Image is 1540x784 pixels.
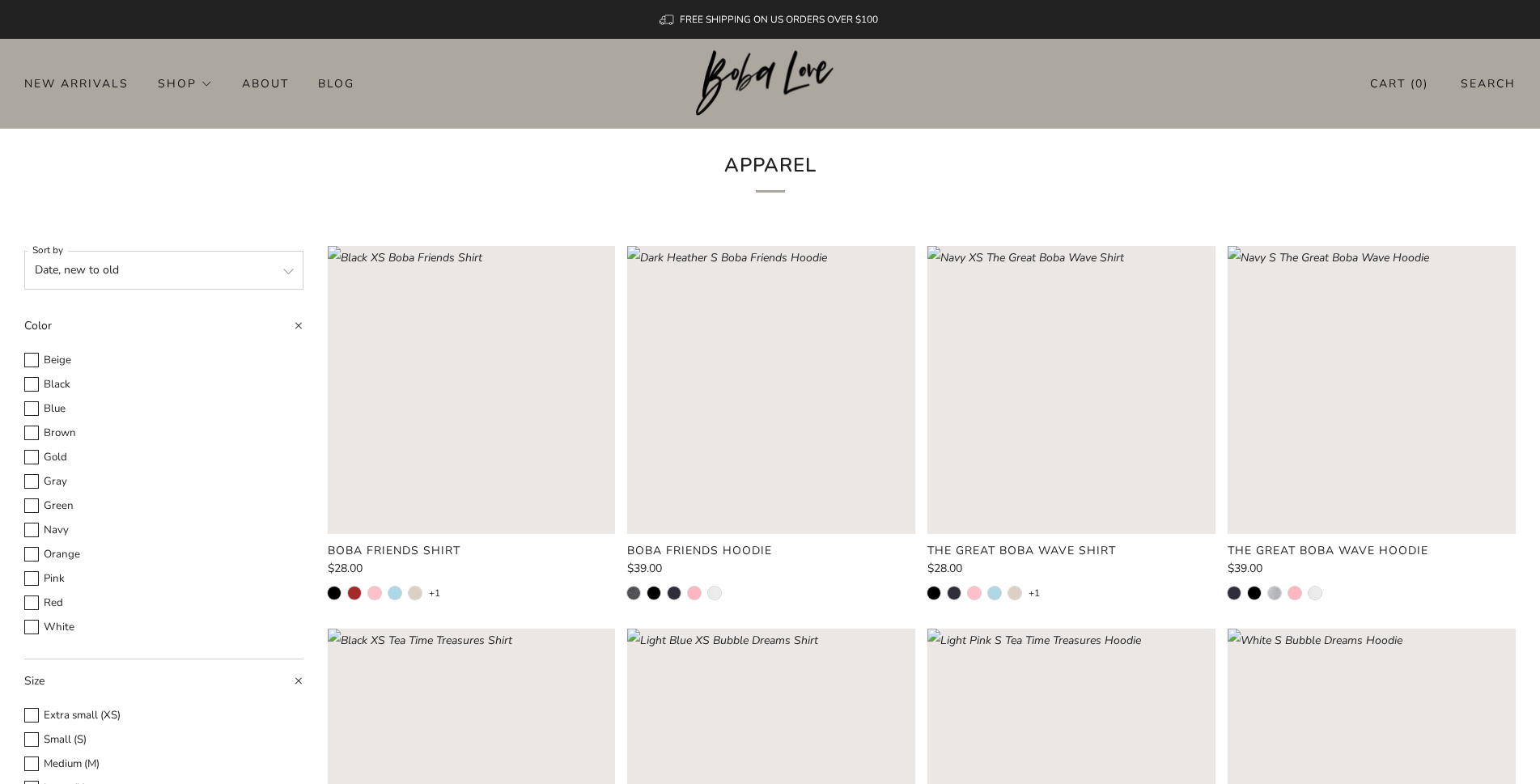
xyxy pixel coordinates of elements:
a: Dark Heather S Boba Friends Hoodie Loading image: Dark Heather S Boba Friends Hoodie [627,246,915,534]
label: Navy [24,521,303,540]
a: Black XS Boba Friends Shirt Loading image: Black XS Boba Friends Shirt [328,246,616,534]
items-count: 0 [1415,76,1423,91]
a: Boba Love [696,50,844,117]
label: Gray [24,473,303,491]
label: Blue [24,400,303,418]
label: Gold [24,448,303,467]
a: $39.00 [627,563,915,574]
label: Orange [24,545,303,564]
a: About [242,70,289,96]
label: Pink [24,570,303,588]
a: Navy XS The Great Boba Wave Shirt Loading image: Navy XS The Great Boba Wave Shirt [927,246,1215,534]
a: Blog [318,70,354,96]
a: Boba Friends Shirt [328,544,616,558]
a: Search [1461,70,1516,97]
a: Cart [1370,70,1428,97]
summary: Size [24,659,303,703]
product-card-title: Boba Friends Shirt [328,543,460,558]
label: Extra small (XS) [24,706,303,725]
a: +1 [429,587,440,600]
a: +1 [1029,587,1040,600]
img: Boba Love [696,50,844,117]
label: Beige [24,351,303,370]
a: New Arrivals [24,70,129,96]
a: $39.00 [1228,563,1516,574]
label: White [24,618,303,637]
span: FREE SHIPPING ON US ORDERS OVER $100 [680,13,878,26]
span: Size [24,673,45,689]
h1: Apparel [547,148,994,193]
a: The Great Boba Wave Hoodie [1228,544,1516,558]
a: Shop [158,70,213,96]
label: Brown [24,424,303,443]
product-card-title: Boba Friends Hoodie [627,543,772,558]
a: The Great Boba Wave Shirt [927,544,1215,558]
label: Green [24,497,303,515]
label: Red [24,594,303,612]
summary: Color [24,314,303,348]
label: Small (S) [24,731,303,749]
span: $28.00 [328,561,363,576]
a: Navy S The Great Boba Wave Hoodie Loading image: Navy S The Great Boba Wave Hoodie [1228,246,1516,534]
a: $28.00 [927,563,1215,574]
span: Color [24,318,52,333]
span: $28.00 [927,561,962,576]
a: $28.00 [328,563,616,574]
label: Black [24,375,303,394]
span: $39.00 [1228,561,1262,576]
label: Medium (M) [24,755,303,773]
product-card-title: The Great Boba Wave Shirt [927,543,1116,558]
span: $39.00 [627,561,662,576]
product-card-title: The Great Boba Wave Hoodie [1228,543,1428,558]
a: Boba Friends Hoodie [627,544,915,558]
